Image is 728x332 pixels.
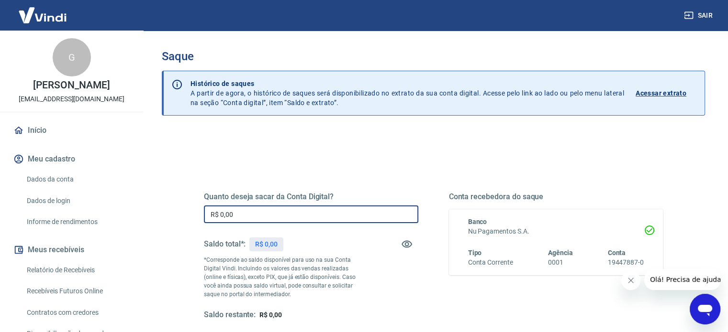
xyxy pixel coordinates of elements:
a: Início [11,120,132,141]
p: Histórico de saques [190,79,624,88]
button: Meus recebíveis [11,239,132,260]
p: [PERSON_NAME] [33,80,110,90]
iframe: Fechar mensagem [621,271,640,290]
a: Contratos com credores [23,303,132,322]
span: Conta [607,249,626,257]
span: Olá! Precisa de ajuda? [6,7,80,14]
h6: Nu Pagamentos S.A. [468,226,644,236]
span: Tipo [468,249,482,257]
button: Meu cadastro [11,149,132,170]
h5: Saldo total*: [204,239,246,249]
a: Recebíveis Futuros Online [23,281,132,301]
p: R$ 0,00 [255,239,278,249]
div: G [53,38,91,76]
p: A partir de agora, o histórico de saques será disponibilizado no extrato da sua conta digital. Ac... [190,79,624,107]
button: Sair [682,7,717,24]
p: [EMAIL_ADDRESS][DOMAIN_NAME] [19,94,124,104]
iframe: Mensagem da empresa [644,269,720,290]
iframe: Botão para abrir a janela de mensagens [690,294,720,324]
h5: Quanto deseja sacar da Conta Digital? [204,192,418,202]
a: Acessar extrato [636,79,697,107]
a: Relatório de Recebíveis [23,260,132,280]
p: Acessar extrato [636,88,686,98]
h6: Conta Corrente [468,257,513,268]
h6: 19447887-0 [607,257,644,268]
a: Dados da conta [23,170,132,189]
h5: Saldo restante: [204,310,256,320]
h6: 0001 [548,257,573,268]
span: Agência [548,249,573,257]
span: R$ 0,00 [259,311,282,319]
a: Dados de login [23,191,132,211]
img: Vindi [11,0,74,30]
h5: Conta recebedora do saque [449,192,663,202]
p: *Corresponde ao saldo disponível para uso na sua Conta Digital Vindi. Incluindo os valores das ve... [204,256,365,299]
span: Banco [468,218,487,225]
a: Informe de rendimentos [23,212,132,232]
h3: Saque [162,50,705,63]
